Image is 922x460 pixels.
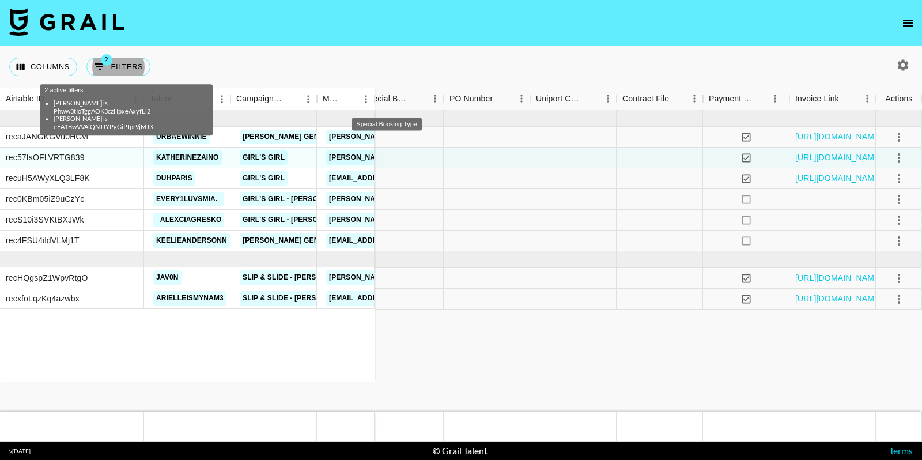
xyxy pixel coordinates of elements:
button: Sort [669,91,685,107]
div: Invoice Link [789,88,876,110]
a: Girl's Girl - [PERSON_NAME] [240,192,353,206]
a: Slip & Slide - [PERSON_NAME] + [PERSON_NAME] [240,291,424,306]
div: recuH5AWyXLQ3LF8K [6,172,90,184]
a: [URL][DOMAIN_NAME] [795,293,882,304]
button: open drawer [897,12,920,35]
div: Special Booking Type [352,118,422,131]
a: [URL][DOMAIN_NAME] [795,172,882,184]
button: Sort [284,91,300,107]
span: 2 [101,54,112,66]
div: Actions [886,88,913,110]
div: Special Booking Type [357,88,444,110]
button: select merge strategy [889,210,909,230]
div: Manager [317,88,375,110]
button: select merge strategy [889,148,909,168]
a: Girl's Girl [240,150,288,165]
a: _alexciagresko [153,213,224,227]
div: Payment Sent [709,88,754,110]
a: urbaewinnie [153,130,210,144]
a: jav0n [153,270,182,285]
div: Airtable ID [6,88,44,110]
div: Manager [323,88,341,110]
button: select merge strategy [889,231,909,251]
div: recxfoLqzKq4azwbx [6,293,80,304]
div: recaJANGKGVu0HGvt [6,131,89,142]
a: Terms [889,445,913,456]
button: select merge strategy [889,190,909,209]
div: 2 active filters [44,86,208,131]
a: [PERSON_NAME][EMAIL_ADDRESS][DOMAIN_NAME] [326,213,514,227]
a: [PERSON_NAME][EMAIL_ADDRESS][PERSON_NAME][PERSON_NAME][DOMAIN_NAME] [326,130,632,144]
li: [PERSON_NAME] is eEA1BwVVAiQNJJYPgGiPfpr9jMJ3 [54,115,199,131]
a: [EMAIL_ADDRESS][DOMAIN_NAME] [326,291,455,306]
button: Menu [859,90,876,107]
div: rec4FSU4ildVLMj1T [6,235,80,246]
div: PO Number [449,88,493,110]
a: [PERSON_NAME][EMAIL_ADDRESS][DOMAIN_NAME] [326,270,514,285]
div: Campaign (Type) [231,88,317,110]
div: Uniport Contact Email [530,88,617,110]
div: Invoice Link [795,88,839,110]
div: Uniport Contact Email [536,88,583,110]
a: Girl's Girl [240,171,288,186]
button: Sort [754,91,770,107]
li: [PERSON_NAME] is Phww3tIoTggAOK3czHpxeAxyfLl2 [54,99,199,115]
div: Contract File [622,88,669,110]
div: Contract File [617,88,703,110]
div: Actions [876,88,922,110]
button: select merge strategy [889,169,909,188]
a: keelieandersonn [153,233,230,248]
a: [EMAIL_ADDRESS][PERSON_NAME][DOMAIN_NAME] [326,233,514,248]
button: Menu [426,90,444,107]
button: Sort [583,91,599,107]
div: rec0KBm05iZ9uCzYc [6,193,84,205]
a: [PERSON_NAME][EMAIL_ADDRESS][DOMAIN_NAME] [326,150,514,165]
a: katherinezaino [153,150,222,165]
a: every1luvsmia._ [153,192,224,206]
button: Show filters [86,58,150,76]
button: select merge strategy [889,127,909,147]
button: Sort [493,91,509,107]
button: select merge strategy [889,269,909,288]
a: duhparis [153,171,195,186]
a: arielleismynam3 [153,291,226,306]
div: recS10i3SVKtBXJWk [6,214,84,225]
button: Sort [410,91,426,107]
div: Campaign (Type) [236,88,284,110]
div: Talent [144,88,231,110]
div: recHQgspZ1WpvRtgO [6,272,88,284]
div: PO Number [444,88,530,110]
a: [URL][DOMAIN_NAME] [795,131,882,142]
a: [PERSON_NAME][EMAIL_ADDRESS][DOMAIN_NAME] [326,192,514,206]
a: [URL][DOMAIN_NAME] [795,272,882,284]
a: [PERSON_NAME] Genesis - Girl's Girl [240,130,387,144]
button: Menu [300,91,317,108]
a: [PERSON_NAME] Genesis - Girl's Girl [240,233,387,248]
div: rec57fsOFLVRTG839 [6,152,85,163]
div: Payment Sent [703,88,789,110]
button: Menu [686,90,703,107]
a: Slip & Slide - [PERSON_NAME] + [PERSON_NAME] [240,270,424,285]
div: © Grail Talent [433,445,488,457]
button: Select columns [9,58,77,76]
button: Menu [513,90,530,107]
a: [EMAIL_ADDRESS][DOMAIN_NAME] [326,171,455,186]
div: v [DATE] [9,447,31,455]
button: Menu [766,90,784,107]
img: Grail Talent [9,8,124,36]
a: [URL][DOMAIN_NAME] [795,152,882,163]
button: Menu [213,91,231,108]
button: Sort [341,91,357,107]
div: Special Booking Type [363,88,410,110]
button: Sort [839,91,855,107]
a: Girl's Girl - [PERSON_NAME] [240,213,353,227]
button: Menu [599,90,617,107]
button: select merge strategy [889,289,909,309]
button: Menu [357,91,375,108]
